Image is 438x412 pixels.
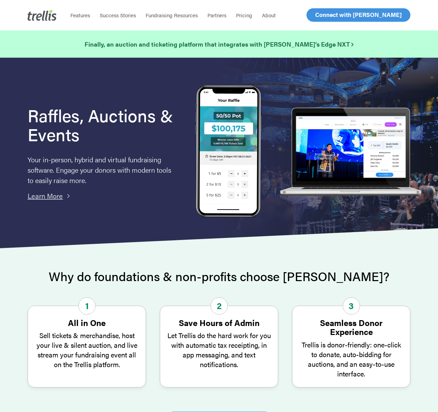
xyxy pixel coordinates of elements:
[100,11,136,19] span: Success Stories
[211,297,228,315] span: 2
[320,317,382,337] strong: Seamless Donor Experience
[85,40,353,48] strong: Finally, an auction and ticketing platform that integrates with [PERSON_NAME]’s Edge NXT
[35,330,139,369] p: Sell tickets & merchandise, host your live & silent auction, and live stream your fundraising eve...
[28,10,57,21] img: Trellis
[203,12,231,19] a: Partners
[28,154,178,185] p: Your in-person, hybrid and virtual fundraising software. Engage your donors with modern tools to ...
[299,340,403,379] p: Trellis is donor-friendly: one-click to donate, auto-bidding for auctions, and an easy-to-use int...
[167,330,271,369] p: Let Trellis do the hard work for you with automatic tax receipting, in app messaging, and text no...
[306,8,410,22] a: Connect with [PERSON_NAME]
[179,317,260,328] strong: Save Hours of Admin
[141,12,203,19] a: Fundraising Resources
[68,317,106,328] strong: All in One
[277,107,424,197] img: rafflelaptop_mac_optim.png
[146,11,198,19] span: Fundraising Resources
[28,106,178,144] h1: Raffles, Auctions & Events
[257,12,281,19] a: About
[315,10,402,19] span: Connect with [PERSON_NAME]
[236,11,252,19] span: Pricing
[196,85,261,219] img: Trellis Raffles, Auctions and Event Fundraising
[95,12,141,19] a: Success Stories
[207,11,226,19] span: Partners
[78,297,96,315] span: 1
[85,39,353,49] a: Finally, an auction and ticketing platform that integrates with [PERSON_NAME]’s Edge NXT
[28,269,410,283] h2: Why do foundations & non-profits choose [PERSON_NAME]?
[66,12,95,19] a: Features
[343,297,360,315] span: 3
[70,11,90,19] span: Features
[231,12,257,19] a: Pricing
[262,11,276,19] span: About
[28,191,63,201] a: Learn More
